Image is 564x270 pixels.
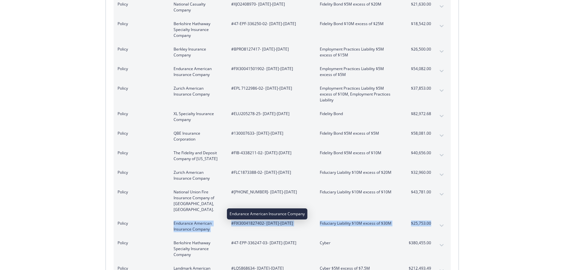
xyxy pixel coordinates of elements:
span: Policy [118,130,163,136]
span: Cyber [320,240,396,246]
span: Berkley Insurance Company [174,46,221,58]
span: Fidelity Bond $5M excess of $20M [320,1,396,7]
span: National Union Fire Insurance Company of [GEOGRAPHIC_DATA], [GEOGRAPHIC_DATA]. [174,189,221,213]
button: expand content [436,66,447,76]
span: Fidelity Bond $5M excess of $10M [320,150,396,156]
span: #FIB-4338211-02 - [DATE]-[DATE] [231,150,309,156]
span: Endurance American Insurance Company [174,66,221,78]
button: expand content [436,46,447,57]
span: Policy [118,170,163,175]
span: $32,960.00 [407,170,431,175]
div: PolicyBerkshire Hathaway Specialty Insurance Company#47-EPF-336250-02- [DATE]-[DATE]Fidelity Bond... [114,17,451,42]
div: PolicyXL Specialty Insurance Company#ELU205278-25- [DATE]-[DATE]Fidelity Bond$82,972.68expand con... [114,107,451,127]
span: Policy [118,189,163,195]
span: Endurance American Insurance Company [174,220,221,232]
span: #130007633 - [DATE]-[DATE] [231,130,309,136]
span: National Casualty Company [174,1,221,13]
span: #47-EPP-336247-03 - [DATE]-[DATE] [231,240,309,246]
span: The Fidelity and Deposit Company of [US_STATE] [174,150,221,162]
span: Policy [118,111,163,117]
span: #FIX30041501902 - [DATE]-[DATE] [231,66,309,72]
button: expand content [436,85,447,96]
span: Fidelity Bond [320,111,396,117]
span: QBE Insurance Corporation [174,130,221,142]
span: $37,853.00 [407,85,431,91]
span: Fiduciary Liability $10M excess of $20M [320,170,396,175]
span: $82,972.68 [407,111,431,117]
span: Fiduciary Liability $10M excess of $10M [320,189,396,195]
span: Employment Practices Liability $5M excess of $15M [320,46,396,58]
div: PolicyZurich American Insurance Company#FLC1873388-02- [DATE]-[DATE]Fiduciary Liability $10M exce... [114,166,451,185]
span: $58,081.00 [407,130,431,136]
span: $43,781.00 [407,189,431,195]
span: Policy [118,85,163,91]
span: $18,542.00 [407,21,431,27]
div: PolicyEndurance American Insurance Company#FIX30041827402- [DATE]-[DATE]Fiduciary Liability $10M ... [114,217,451,236]
span: Berkshire Hathaway Specialty Insurance Company [174,21,221,38]
button: expand content [436,240,447,250]
div: PolicyBerkley Insurance Company#BPRO8127417- [DATE]-[DATE]Employment Practices Liability $5M exce... [114,42,451,62]
button: expand content [436,130,447,141]
span: #FLC1873388-02 - [DATE]-[DATE] [231,170,309,175]
span: Policy [118,21,163,27]
button: expand content [436,111,447,121]
span: Employment Practices Liability $5M excess of $10M, Employment Practices Liability [320,85,396,103]
span: Zurich American Insurance Company [174,85,221,97]
span: #ELU205278-25 - [DATE]-[DATE] [231,111,309,117]
button: expand content [436,150,447,160]
span: $26,500.00 [407,46,431,52]
button: expand content [436,189,447,200]
span: Fidelity Bond $5M excess of $5M [320,130,396,136]
span: Berkshire Hathaway Specialty Insurance Company [174,240,221,258]
span: Fidelity Bond $10M excess of $25M [320,21,396,27]
span: Policy [118,150,163,156]
div: PolicyBerkshire Hathaway Specialty Insurance Company#47-EPP-336247-03- [DATE]-[DATE]Cyber$380,455... [114,236,451,262]
span: $21,630.00 [407,1,431,7]
span: Employment Practices Liability $5M excess of $5M [320,66,396,78]
span: Zurich American Insurance Company [174,170,221,181]
span: Policy [118,220,163,226]
button: expand content [436,21,447,31]
div: PolicyQBE Insurance Corporation#130007633- [DATE]-[DATE]Fidelity Bond $5M excess of $5M$58,081.00... [114,127,451,146]
span: $25,753.00 [407,220,431,226]
span: Policy [118,66,163,72]
span: Fiduciary Liability $10M excess of $30M [320,220,396,226]
button: expand content [436,170,447,180]
span: #XJO2408970 - [DATE]-[DATE] [231,1,309,7]
button: expand content [436,1,447,12]
span: #47-EPF-336250-02 - [DATE]-[DATE] [231,21,309,27]
span: Policy [118,240,163,246]
span: Policy [118,46,163,52]
div: PolicyEndurance American Insurance Company#FIX30041501902- [DATE]-[DATE]Employment Practices Liab... [114,62,451,82]
button: expand content [436,220,447,231]
div: PolicyZurich American Insurance Company#EPL 7122986-02- [DATE]-[DATE]Employment Practices Liabili... [114,82,451,107]
span: Policy [118,1,163,7]
span: $380,455.00 [407,240,431,246]
div: PolicyNational Union Fire Insurance Company of [GEOGRAPHIC_DATA], [GEOGRAPHIC_DATA].#[PHONE_NUMBE... [114,185,451,217]
span: XL Specialty Insurance Company [174,111,221,123]
span: #BPRO8127417 - [DATE]-[DATE] [231,46,309,52]
div: PolicyThe Fidelity and Deposit Company of [US_STATE]#FIB-4338211-02- [DATE]-[DATE]Fidelity Bond $... [114,146,451,166]
span: $40,656.00 [407,150,431,156]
